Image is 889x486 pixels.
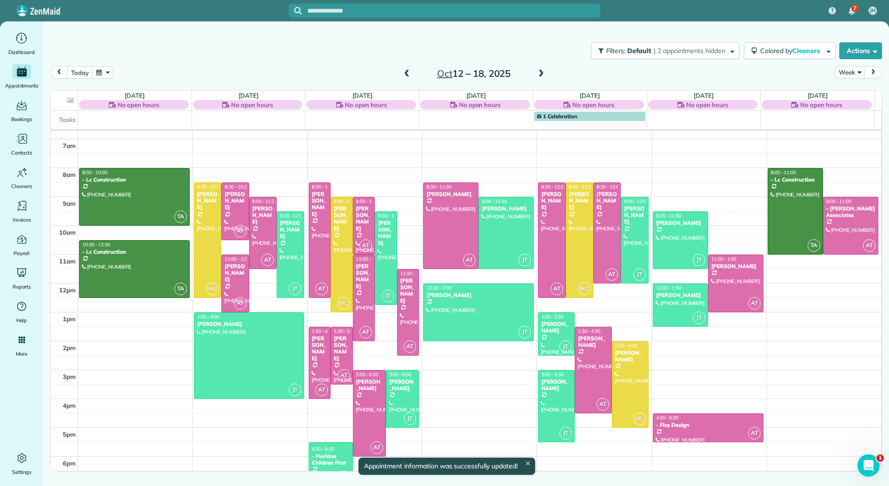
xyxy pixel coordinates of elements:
[770,176,820,183] div: - Lc Construction
[82,249,187,255] div: - Lc Construction
[13,215,31,224] span: Invoices
[289,384,301,396] span: JT
[356,256,381,262] span: 11:00 - 2:00
[627,47,652,55] span: Default
[711,256,736,262] span: 11:00 - 1:00
[197,314,219,320] span: 1:00 - 4:00
[82,169,107,175] span: 8:00 - 10:00
[591,42,739,59] button: Filters: Default | 2 appointments hidden
[482,198,507,204] span: 9:00 - 11:30
[63,200,76,207] span: 9am
[404,412,416,425] span: JT
[289,283,301,295] span: JT
[541,378,572,392] div: [PERSON_NAME]
[606,47,626,55] span: Filters:
[400,270,425,277] span: 11:30 - 2:30
[656,213,681,219] span: 9:30 - 11:30
[541,371,564,378] span: 3:00 - 5:30
[569,191,590,211] div: [PERSON_NAME]
[863,239,876,252] span: AT
[11,182,32,191] span: Cleaners
[289,7,302,14] button: Focus search
[315,283,328,295] span: AT
[615,343,637,349] span: 2:00 - 5:00
[597,184,622,190] span: 8:30 - 12:00
[358,458,535,475] div: Appointment information was successfully updated!
[580,92,600,99] a: [DATE]
[792,47,822,55] span: Cleaners
[334,328,356,334] span: 1:30 - 3:30
[371,441,383,454] span: AT
[16,349,27,358] span: More
[312,446,334,452] span: 5:30 - 8:30
[426,191,476,197] div: [PERSON_NAME]
[711,263,761,270] div: [PERSON_NAME]
[280,213,305,219] span: 9:30 - 12:30
[13,282,31,291] span: Reports
[279,220,301,240] div: [PERSON_NAME]
[800,100,842,109] span: No open hours
[50,66,68,79] button: prev
[11,115,33,124] span: Bookings
[537,113,577,120] span: 1 Celebration
[125,92,145,99] a: [DATE]
[826,205,876,219] div: - [PERSON_NAME] Associates
[382,290,394,302] span: JT
[224,263,246,283] div: [PERSON_NAME]
[808,239,820,252] span: TA
[234,225,246,237] span: AT
[197,191,219,211] div: [PERSON_NAME]
[857,454,880,477] iframe: Intercom live chat
[63,344,76,351] span: 2pm
[356,263,372,290] div: [PERSON_NAME]
[771,169,796,175] span: 8:00 - 11:00
[389,371,411,378] span: 3:00 - 5:00
[693,254,705,266] span: JT
[578,328,600,334] span: 1:30 - 4:30
[312,453,350,466] div: - Floridas Children First
[8,47,35,57] span: Dashboard
[338,369,350,382] span: AT
[466,92,486,99] a: [DATE]
[864,66,882,79] button: next
[63,373,76,380] span: 3pm
[605,268,618,281] span: AT
[234,297,246,310] span: AT
[225,256,250,262] span: 11:00 - 1:00
[748,427,761,439] span: AT
[356,205,372,232] div: [PERSON_NAME]
[63,459,76,467] span: 6pm
[437,67,452,79] span: Oct
[633,412,646,425] span: MC
[4,98,40,124] a: Bookings
[656,415,678,421] span: 4:30 - 5:30
[59,229,76,236] span: 10am
[656,220,705,226] div: [PERSON_NAME]
[481,205,531,212] div: [PERSON_NAME]
[4,165,40,191] a: Cleaners
[63,171,76,178] span: 8am
[656,292,705,298] div: [PERSON_NAME]
[426,184,451,190] span: 8:30 - 11:30
[224,191,246,211] div: [PERSON_NAME]
[744,42,836,59] button: Colored byCleaners
[4,131,40,157] a: Contacts
[541,314,564,320] span: 1:00 - 2:30
[197,184,222,190] span: 8:30 - 12:30
[748,297,761,310] span: AT
[569,184,594,190] span: 8:30 - 12:30
[760,47,823,55] span: Colored by
[839,42,882,59] button: Actions
[826,198,851,204] span: 9:00 - 11:00
[63,142,76,149] span: 7am
[378,220,394,247] div: [PERSON_NAME]
[596,191,618,211] div: [PERSON_NAME]
[842,1,862,21] div: 7 unread notifications
[338,297,350,310] span: MC
[356,378,383,392] div: [PERSON_NAME]
[808,92,828,99] a: [DATE]
[624,205,645,225] div: [PERSON_NAME]
[876,454,884,462] span: 1
[252,198,278,204] span: 9:00 - 11:30
[559,340,572,353] span: JT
